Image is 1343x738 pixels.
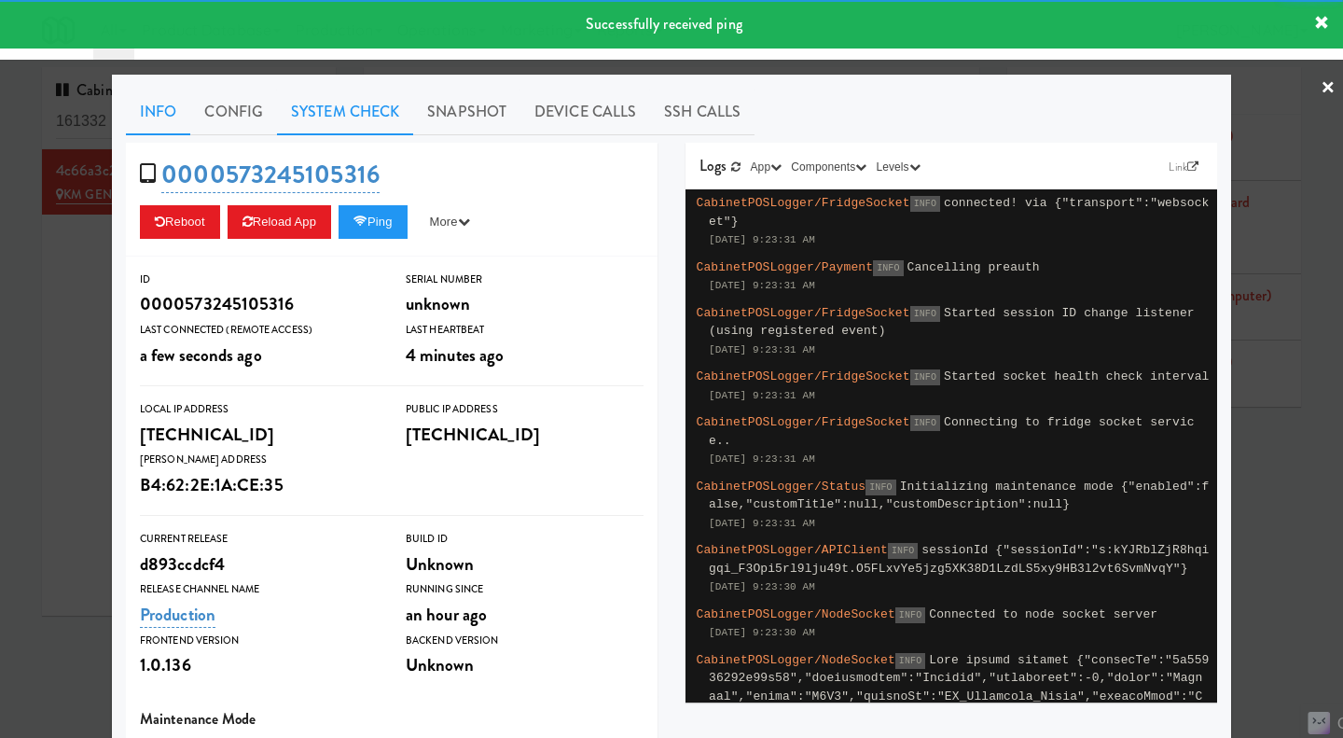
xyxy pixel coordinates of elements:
button: App [746,158,787,176]
span: INFO [865,480,895,495]
span: Logs [699,155,727,176]
span: [DATE] 9:23:31 AM [709,518,815,529]
div: Unknown [406,549,644,580]
div: Public IP Address [406,400,644,419]
div: Running Since [406,580,644,599]
span: Cancelling preauth [907,260,1040,274]
span: CabinetPOSLogger/Status [697,480,866,494]
span: Connecting to fridge socket service.. [709,415,1195,448]
a: Snapshot [413,89,520,135]
button: Components [786,158,871,176]
a: Info [126,89,190,135]
button: Reboot [140,205,220,239]
div: ID [140,271,378,289]
span: CabinetPOSLogger/FridgeSocket [697,306,910,320]
div: Frontend Version [140,632,378,650]
button: Levels [871,158,924,176]
span: connected! via {"transport":"websocket"} [709,196,1210,229]
span: [DATE] 9:23:31 AM [709,234,815,245]
a: SSH Calls [650,89,755,135]
div: Backend Version [406,632,644,650]
a: × [1321,60,1336,118]
div: Last Heartbeat [406,321,644,340]
span: Successfully received ping [586,13,742,35]
span: an hour ago [406,602,487,627]
div: Release Channel Name [140,580,378,599]
div: Build Id [406,530,644,549]
div: Current Release [140,530,378,549]
span: CabinetPOSLogger/Payment [697,260,874,274]
span: Maintenance Mode [140,708,256,730]
div: 1.0.136 [140,649,378,681]
span: CabinetPOSLogger/FridgeSocket [697,415,910,429]
span: [DATE] 9:23:31 AM [709,344,815,355]
span: [DATE] 9:23:30 AM [709,581,815,592]
a: Config [190,89,277,135]
span: INFO [895,653,925,669]
div: d893ccdcf4 [140,549,378,580]
a: System Check [277,89,413,135]
span: CabinetPOSLogger/APIClient [697,543,888,557]
button: Reload App [228,205,331,239]
span: INFO [910,196,940,212]
span: Started socket health check interval [944,369,1209,383]
span: INFO [910,369,940,385]
div: [PERSON_NAME] Address [140,451,378,469]
div: 0000573245105316 [140,288,378,320]
span: CabinetPOSLogger/NodeSocket [697,653,895,667]
span: [DATE] 9:23:31 AM [709,280,815,291]
span: CabinetPOSLogger/FridgeSocket [697,196,910,210]
span: sessionId {"sessionId":"s:kYJRblZjR8hqigqi_F3Opi5rl9lju49t.O5FLxvYe5jzg5XK38D1LzdLS5xy9HB3l2vt6Sv... [709,543,1210,576]
span: Initializing maintenance mode {"enabled":false,"customTitle":null,"customDescription":null} [709,480,1210,512]
div: unknown [406,288,644,320]
span: INFO [873,260,903,276]
a: Link [1164,158,1203,176]
span: a few seconds ago [140,342,262,368]
span: CabinetPOSLogger/NodeSocket [697,607,895,621]
button: More [415,205,485,239]
span: INFO [910,415,940,431]
a: Production [140,602,215,628]
span: CabinetPOSLogger/FridgeSocket [697,369,910,383]
div: Unknown [406,649,644,681]
span: [DATE] 9:23:31 AM [709,453,815,465]
span: Connected to node socket server [929,607,1157,621]
div: Last Connected (Remote Access) [140,321,378,340]
span: [DATE] 9:23:30 AM [709,627,815,638]
a: Device Calls [520,89,650,135]
span: INFO [910,306,940,322]
a: 0000573245105316 [161,157,380,193]
div: Serial Number [406,271,644,289]
div: [TECHNICAL_ID] [140,419,378,451]
div: [TECHNICAL_ID] [406,419,644,451]
span: INFO [888,543,918,559]
span: Started session ID change listener (using registered event) [709,306,1195,339]
button: Ping [339,205,408,239]
div: Local IP Address [140,400,378,419]
span: [DATE] 9:23:31 AM [709,390,815,401]
span: INFO [895,607,925,623]
span: 4 minutes ago [406,342,504,368]
div: B4:62:2E:1A:CE:35 [140,469,378,501]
